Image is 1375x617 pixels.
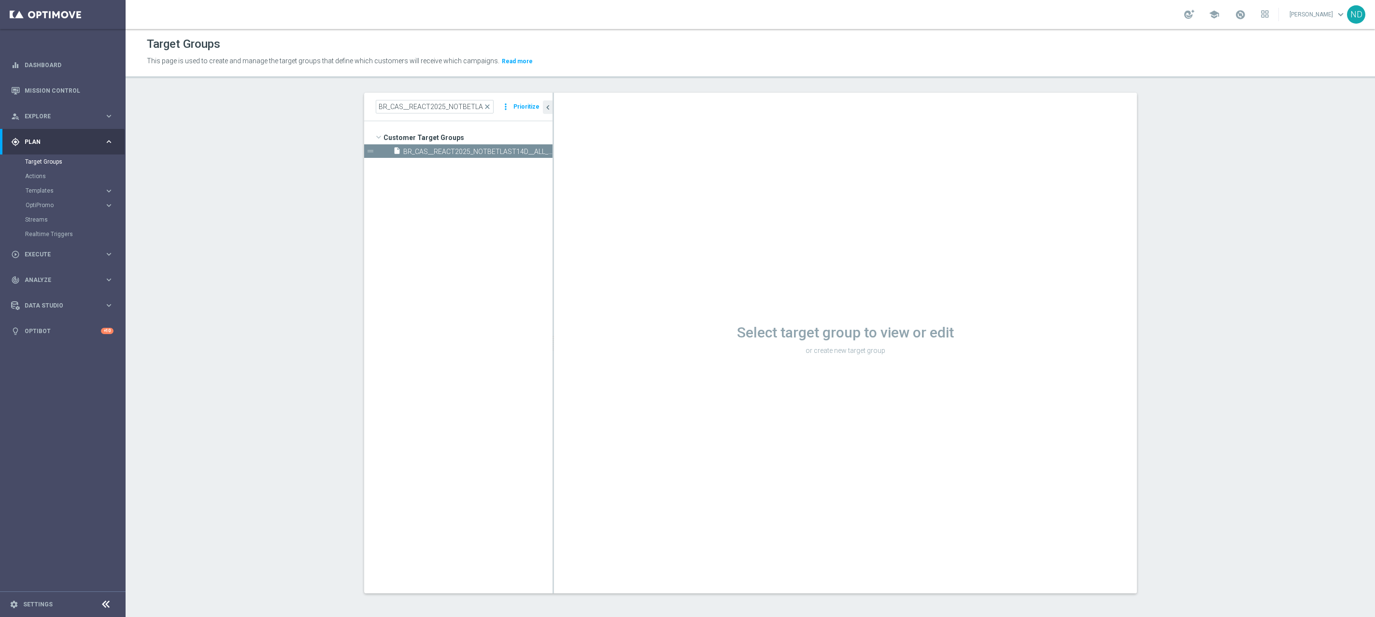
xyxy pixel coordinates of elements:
[11,112,104,121] div: Explore
[11,318,113,344] div: Optibot
[25,78,113,103] a: Mission Control
[11,302,114,309] button: Data Studio keyboard_arrow_right
[11,327,20,336] i: lightbulb
[11,276,104,284] div: Analyze
[543,103,553,112] i: chevron_left
[1347,5,1365,24] div: ND
[11,327,114,335] button: lightbulb Optibot +10
[501,56,534,67] button: Read more
[11,112,20,121] i: person_search
[104,301,113,310] i: keyboard_arrow_right
[104,137,113,146] i: keyboard_arrow_right
[501,100,510,113] i: more_vert
[11,138,20,146] i: gps_fixed
[11,138,114,146] button: gps_fixed Plan keyboard_arrow_right
[26,202,104,208] div: OptiPromo
[1289,7,1347,22] a: [PERSON_NAME]keyboard_arrow_down
[25,230,100,238] a: Realtime Triggers
[11,251,114,258] button: play_circle_outline Execute keyboard_arrow_right
[11,61,20,70] i: equalizer
[543,100,553,114] button: chevron_left
[403,148,553,156] span: BR_CAS__REACT2025_NOTBETLAST14D__ALL_EMA_TAC_GM
[25,158,100,166] a: Target Groups
[25,187,114,195] button: Templates keyboard_arrow_right
[554,346,1137,355] p: or create new target group
[25,172,100,180] a: Actions
[11,61,114,69] button: equalizer Dashboard
[11,78,113,103] div: Mission Control
[11,138,104,146] div: Plan
[25,227,125,241] div: Realtime Triggers
[554,324,1137,341] h1: Select target group to view or edit
[11,52,113,78] div: Dashboard
[25,198,125,212] div: OptiPromo
[104,250,113,259] i: keyboard_arrow_right
[512,100,541,113] button: Prioritize
[104,201,113,210] i: keyboard_arrow_right
[104,112,113,121] i: keyboard_arrow_right
[25,154,125,169] div: Target Groups
[26,202,95,208] span: OptiPromo
[1209,9,1219,20] span: school
[393,147,401,158] i: insert_drive_file
[26,188,104,194] div: Templates
[11,301,104,310] div: Data Studio
[383,131,553,144] span: Customer Target Groups
[11,250,104,259] div: Execute
[25,318,101,344] a: Optibot
[11,276,114,284] button: track_changes Analyze keyboard_arrow_right
[26,188,95,194] span: Templates
[11,112,114,120] button: person_search Explore keyboard_arrow_right
[25,212,125,227] div: Streams
[25,201,114,209] button: OptiPromo keyboard_arrow_right
[23,602,53,607] a: Settings
[25,277,104,283] span: Analyze
[25,303,104,308] span: Data Studio
[1335,9,1346,20] span: keyboard_arrow_down
[11,250,20,259] i: play_circle_outline
[25,139,104,145] span: Plan
[25,52,113,78] a: Dashboard
[483,103,491,111] span: close
[11,87,114,95] button: Mission Control
[25,216,100,224] a: Streams
[25,113,104,119] span: Explore
[147,57,499,65] span: This page is used to create and manage the target groups that define which customers will receive...
[376,100,494,113] input: Quick find group or folder
[147,37,220,51] h1: Target Groups
[104,186,113,196] i: keyboard_arrow_right
[104,275,113,284] i: keyboard_arrow_right
[25,169,125,183] div: Actions
[11,276,20,284] i: track_changes
[101,328,113,334] div: +10
[25,252,104,257] span: Execute
[10,600,18,609] i: settings
[25,183,125,198] div: Templates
